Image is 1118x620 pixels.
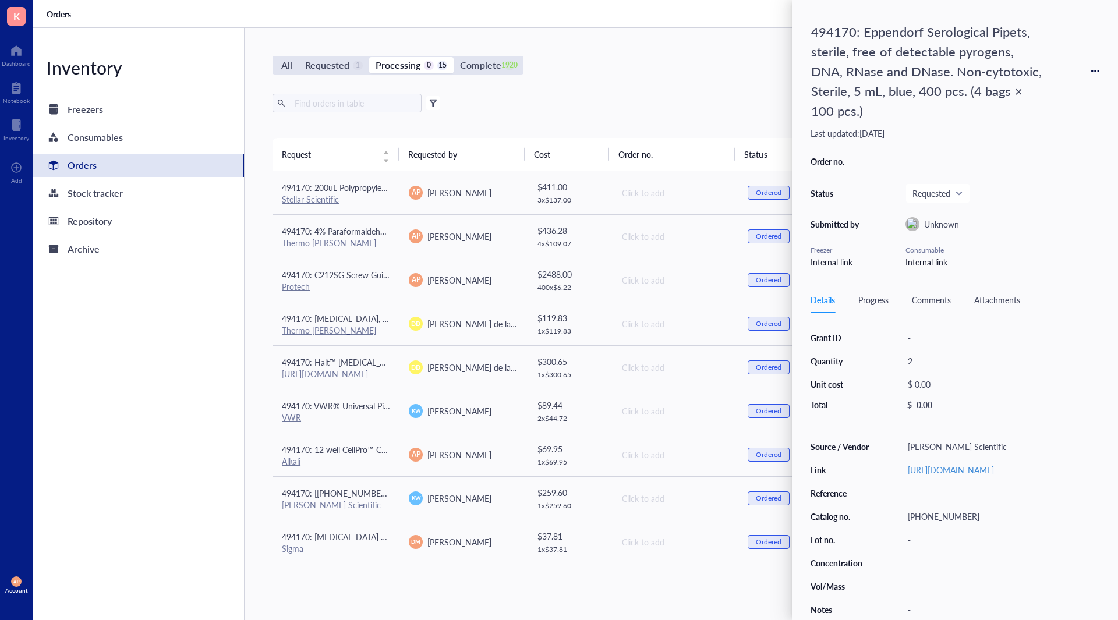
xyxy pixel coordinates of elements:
[622,274,729,286] div: Click to add
[974,293,1020,306] div: Attachments
[903,438,1099,455] div: [PERSON_NAME] Scientific
[811,332,870,343] div: Grant ID
[282,313,599,324] span: 494170: [MEDICAL_DATA], 99.6%, ACS reagent, meets the requirements of Reag.Ph.Eur.
[427,187,491,199] span: [PERSON_NAME]
[411,319,420,328] span: DD
[460,57,501,73] div: Complete
[903,532,1099,548] div: -
[68,157,97,173] div: Orders
[33,56,244,79] div: Inventory
[756,450,781,459] div: Ordered
[273,56,523,75] div: segmented control
[427,405,491,417] span: [PERSON_NAME]
[912,293,951,306] div: Comments
[611,433,738,476] td: Click to add
[811,245,863,256] div: Freezer
[907,399,912,410] div: $
[756,188,781,197] div: Ordered
[282,368,368,380] a: [URL][DOMAIN_NAME]
[537,545,603,554] div: 1 x $ 37.81
[811,488,870,498] div: Reference
[282,148,376,161] span: Request
[537,442,603,455] div: $ 69.95
[756,275,781,285] div: Ordered
[756,232,781,241] div: Ordered
[3,97,30,104] div: Notebook
[806,19,1050,123] div: 494170: Eppendorf Serological Pipets, sterile, free of detectable pyrogens, DNA, RNase and DNase....
[903,578,1099,594] div: -
[411,407,420,415] span: KW
[427,536,491,548] span: [PERSON_NAME]
[427,274,491,286] span: [PERSON_NAME]
[908,464,994,476] a: [URL][DOMAIN_NAME]
[622,361,729,374] div: Click to add
[811,534,870,545] div: Lot no.
[811,256,863,268] div: Internal link
[811,128,1099,139] div: Last updated: [DATE]
[411,494,420,502] span: KW
[906,218,919,231] img: orders
[756,363,781,372] div: Ordered
[811,399,870,410] div: Total
[427,493,491,504] span: [PERSON_NAME]
[282,412,301,423] a: VWR
[537,268,603,281] div: $ 2488.00
[622,186,729,199] div: Click to add
[427,318,577,330] span: [PERSON_NAME] de la [PERSON_NAME]
[622,492,729,505] div: Click to add
[412,275,420,285] span: AP
[912,188,961,199] span: Requested
[811,511,870,522] div: Catalog no.
[811,558,870,568] div: Concentration
[282,444,549,455] span: 494170: 12 well CellPro™ Cell Culture Plates with Lids, Flat Bottom, Sterile
[282,543,390,554] div: Sigma
[537,327,603,336] div: 1 x $ 119.83
[905,245,1099,256] div: Consumable
[903,508,1099,525] div: [PHONE_NUMBER]
[33,154,244,177] a: Orders
[282,400,449,412] span: 494170: VWR® Universal Pipette Tips (200uL)
[611,520,738,564] td: Click to add
[282,324,376,336] a: Thermo [PERSON_NAME]
[905,153,1099,169] div: -
[903,555,1099,571] div: -
[399,138,525,171] th: Requested by
[924,218,959,230] span: Unknown
[537,239,603,249] div: 4 x $ 109.07
[282,499,381,511] a: [PERSON_NAME] Scientific
[427,231,491,242] span: [PERSON_NAME]
[427,362,577,373] span: [PERSON_NAME] de la [PERSON_NAME]
[282,238,390,248] div: Thermo [PERSON_NAME]
[424,61,434,70] div: 0
[537,501,603,511] div: 1 x $ 259.60
[412,231,420,242] span: AP
[282,193,339,205] a: Stellar Scientific
[811,188,863,199] div: Status
[282,487,526,499] span: 494170: [[PHONE_NUMBER]] 25 mL individually wrapped resevoirs
[811,356,870,366] div: Quantity
[622,405,729,417] div: Click to add
[811,379,870,389] div: Unit cost
[903,353,1099,369] div: 2
[376,57,420,73] div: Processing
[622,448,729,461] div: Click to add
[281,57,292,73] div: All
[537,180,603,193] div: $ 411.00
[537,530,603,543] div: $ 37.81
[905,256,1099,268] div: Internal link
[903,376,1095,392] div: $ 0.00
[611,389,738,433] td: Click to add
[811,581,870,591] div: Vol/Mass
[537,399,603,412] div: $ 89.44
[47,9,73,19] a: Orders
[353,61,363,70] div: 1
[611,302,738,345] td: Click to add
[903,601,1099,618] div: -
[68,101,103,118] div: Freezers
[33,182,244,205] a: Stock tracker
[537,414,603,423] div: 2 x $ 44.72
[33,126,244,149] a: Consumables
[622,230,729,243] div: Click to add
[811,465,870,475] div: Link
[33,98,244,121] a: Freezers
